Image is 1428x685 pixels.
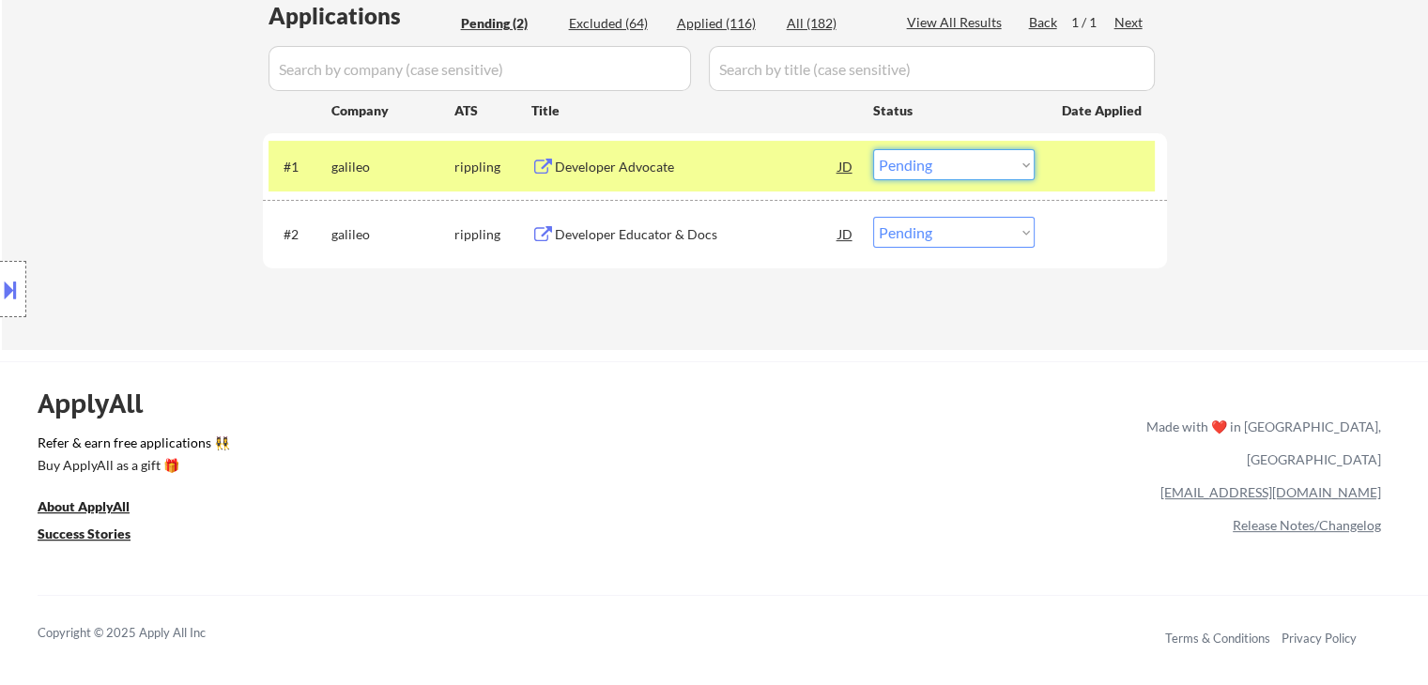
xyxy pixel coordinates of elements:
[907,13,1007,32] div: View All Results
[1062,101,1144,120] div: Date Applied
[331,101,454,120] div: Company
[837,217,855,251] div: JD
[269,46,691,91] input: Search by company (case sensitive)
[677,14,771,33] div: Applied (116)
[1282,631,1357,646] a: Privacy Policy
[461,14,555,33] div: Pending (2)
[1160,484,1381,500] a: [EMAIL_ADDRESS][DOMAIN_NAME]
[38,525,156,548] a: Success Stories
[38,497,156,521] a: About ApplyAll
[38,525,131,541] u: Success Stories
[873,93,1035,127] div: Status
[454,158,531,176] div: rippling
[1139,410,1381,476] div: Made with ❤️ in [GEOGRAPHIC_DATA], [GEOGRAPHIC_DATA]
[709,46,1155,91] input: Search by title (case sensitive)
[1165,631,1270,646] a: Terms & Conditions
[38,456,225,479] a: Buy ApplyAll as a gift 🎁
[454,101,531,120] div: ATS
[1114,13,1144,32] div: Next
[555,225,838,244] div: Developer Educator & Docs
[38,624,253,643] div: Copyright © 2025 Apply All Inc
[269,5,454,27] div: Applications
[331,225,454,244] div: galileo
[38,436,754,456] a: Refer & earn free applications 👯‍♀️
[38,459,225,472] div: Buy ApplyAll as a gift 🎁
[837,149,855,183] div: JD
[1233,517,1381,533] a: Release Notes/Changelog
[454,225,531,244] div: rippling
[531,101,855,120] div: Title
[1071,13,1114,32] div: 1 / 1
[555,158,838,176] div: Developer Advocate
[569,14,663,33] div: Excluded (64)
[38,498,130,514] u: About ApplyAll
[787,14,881,33] div: All (182)
[331,158,454,176] div: galileo
[1029,13,1059,32] div: Back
